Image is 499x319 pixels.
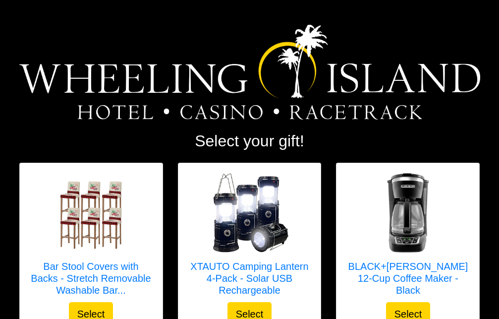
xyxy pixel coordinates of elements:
h5: XTAUTO Camping Lantern 4-Pack - Solar USB Rechargeable [188,260,311,296]
a: Bar Stool Covers with Backs - Stretch Removable Washable Bar Chair Covers Set of 6 for Short Back... [30,173,153,302]
h5: Bar Stool Covers with Backs - Stretch Removable Washable Bar... [30,260,153,296]
a: XTAUTO Camping Lantern 4-Pack - Solar USB Rechargeable XTAUTO Camping Lantern 4-Pack - Solar USB ... [188,173,311,302]
img: Bar Stool Covers with Backs - Stretch Removable Washable Bar Chair Covers Set of 6 for Short Back... [52,173,131,253]
a: BLACK+DECKER 12-Cup Coffee Maker - Black BLACK+[PERSON_NAME] 12-Cup Coffee Maker - Black [346,173,469,302]
img: Logo [19,25,480,120]
h2: Select your gift! [19,131,480,150]
img: XTAUTO Camping Lantern 4-Pack - Solar USB Rechargeable [210,173,289,253]
h5: BLACK+[PERSON_NAME] 12-Cup Coffee Maker - Black [346,260,469,296]
img: BLACK+DECKER 12-Cup Coffee Maker - Black [368,173,447,253]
